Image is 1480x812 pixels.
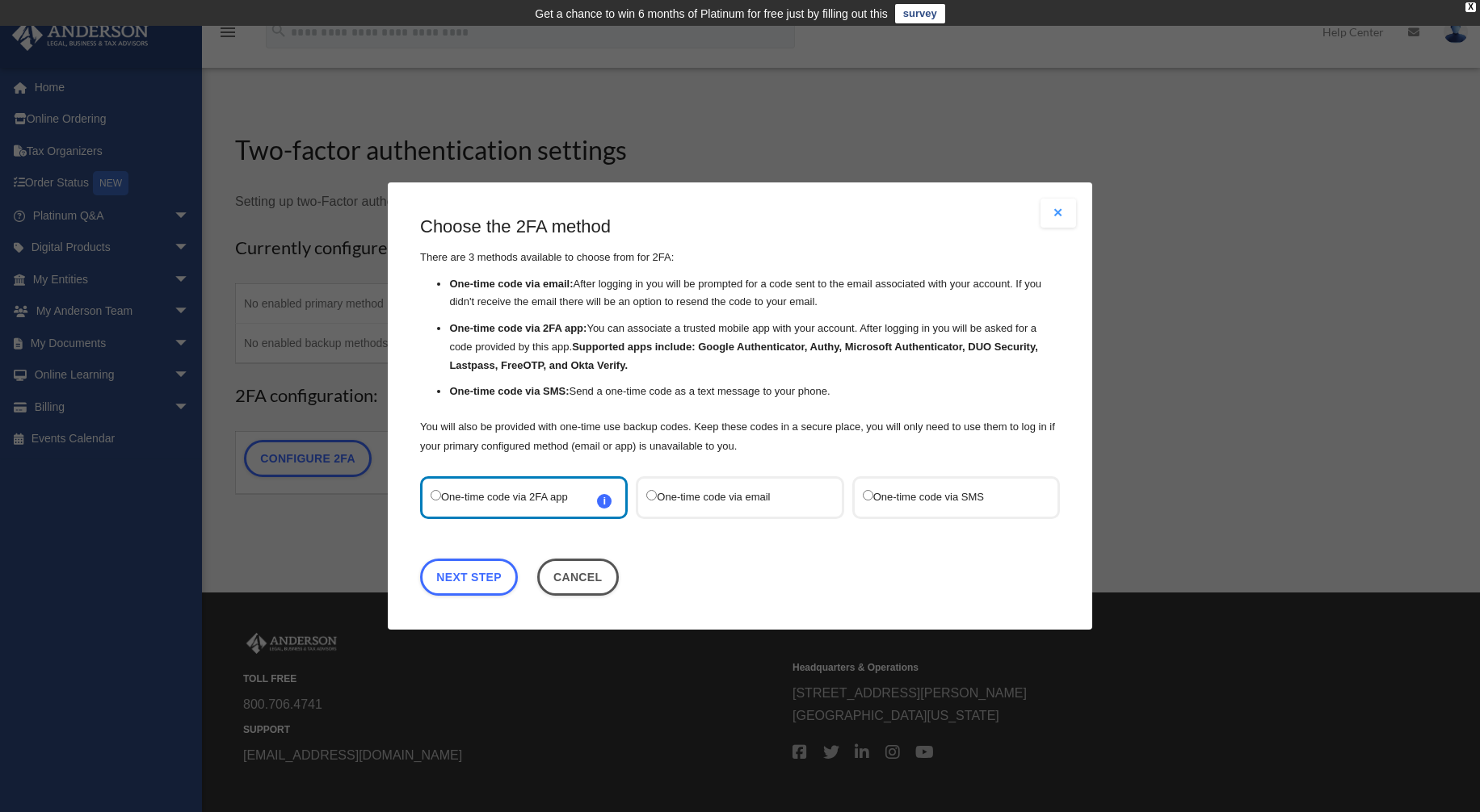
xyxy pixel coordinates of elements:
[646,487,817,509] label: One-time code via email
[863,487,1033,509] label: One-time code via SMS
[1041,199,1076,228] button: Close modal
[420,215,1060,240] h3: Choose the 2FA method
[449,383,1060,402] li: Send a one-time code as a text message to your phone.
[431,490,441,500] input: One-time code via 2FA appi
[431,487,601,509] label: One-time code via 2FA app
[863,490,873,500] input: One-time code via SMS
[449,386,569,398] strong: One-time code via SMS:
[597,494,612,509] span: i
[420,559,518,596] a: Next Step
[420,417,1060,456] p: You will also be provided with one-time use backup codes. Keep these codes in a secure place, you...
[895,4,945,23] a: survey
[449,341,1037,371] strong: Supported apps include: Google Authenticator, Authy, Microsoft Authenticator, DUO Security, Lastp...
[1465,2,1476,12] div: close
[449,275,1060,312] li: After logging in you will be prompted for a code sent to the email associated with your account. ...
[535,4,888,23] div: Get a chance to win 6 months of Platinum for free just by filling out this
[537,559,619,596] button: Close this dialog window
[449,278,573,290] strong: One-time code via email:
[449,320,1060,375] li: You can associate a trusted mobile app with your account. After logging in you will be asked for ...
[449,322,587,334] strong: One-time code via 2FA app:
[420,215,1060,456] div: There are 3 methods available to choose from for 2FA:
[646,490,657,500] input: One-time code via email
